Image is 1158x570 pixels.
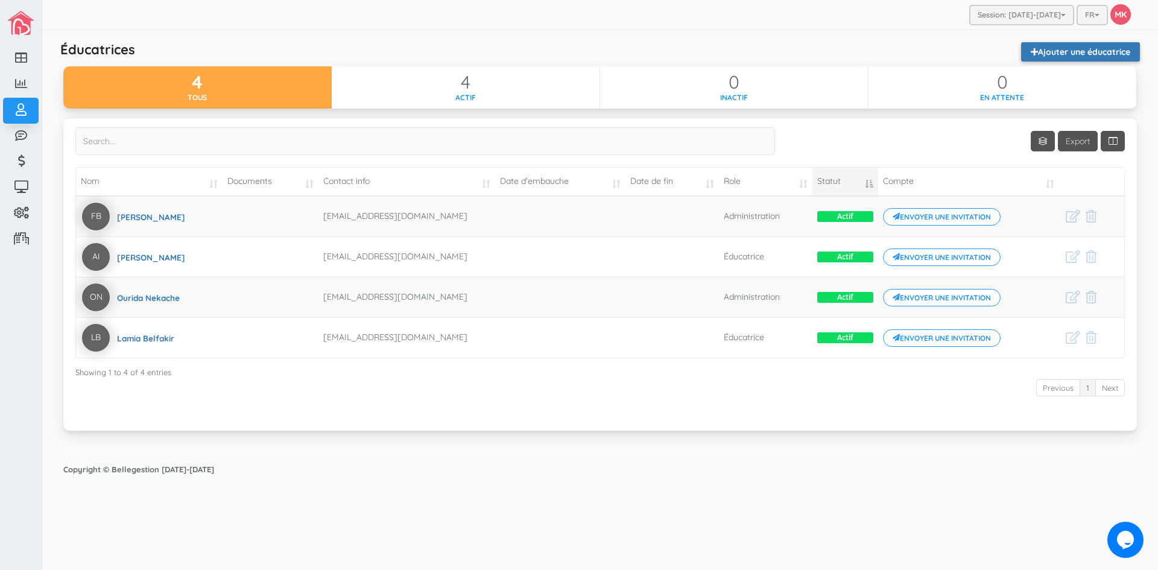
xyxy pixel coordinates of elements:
[1107,522,1146,558] iframe: chat widget
[600,72,868,92] div: 0
[817,292,873,303] span: Actif
[81,332,174,343] a: LB Lamia Belfakir
[117,332,174,344] div: Lamia Belfakir
[81,211,185,221] a: FB [PERSON_NAME]
[719,196,813,236] td: Administration
[600,92,868,103] div: Inactif
[868,92,1136,103] div: En attente
[91,211,101,223] span: FB
[75,127,775,155] input: Search...
[1021,42,1140,62] a: Ajouter une éducatrice
[817,252,873,263] span: Actif
[223,168,319,196] td: Documents: activate to sort column ascending
[76,168,223,196] td: Nom: activate to sort column ascending
[92,251,100,263] span: AI
[332,92,600,103] div: Actif
[318,277,495,317] td: [EMAIL_ADDRESS][DOMAIN_NAME]
[719,317,813,358] td: Éducatrice
[878,168,1059,196] td: Compte: activate to sort column ascending
[75,362,1125,378] div: Showing 1 to 4 of 4 entries
[719,168,813,196] td: Role: activate to sort column ascending
[318,236,495,277] td: [EMAIL_ADDRESS][DOMAIN_NAME]
[7,11,34,35] img: image
[332,72,600,92] div: 4
[1066,136,1090,147] span: Export
[1080,379,1096,397] a: 1
[117,252,185,263] div: [PERSON_NAME]
[318,317,495,358] td: [EMAIL_ADDRESS][DOMAIN_NAME]
[117,292,180,303] div: Ourida Nekache
[81,251,185,262] a: AI [PERSON_NAME]
[60,42,135,57] h5: Éducatrices
[817,211,873,223] span: Actif
[883,289,1001,306] a: Envoyer une invitation
[883,208,1001,226] a: Envoyer une invitation
[625,168,719,196] td: Date de fin: activate to sort column ascending
[63,72,332,92] div: 4
[90,291,103,303] span: ON
[318,168,495,196] td: Contact info: activate to sort column ascending
[117,211,185,223] div: [PERSON_NAME]
[318,196,495,236] td: [EMAIL_ADDRESS][DOMAIN_NAME]
[817,332,873,344] span: Actif
[495,168,625,196] td: Date d'embauche: activate to sort column ascending
[868,72,1136,92] div: 0
[719,236,813,277] td: Éducatrice
[63,92,332,103] div: Tous
[1036,379,1080,397] a: Previous
[63,464,214,474] strong: Copyright © Bellegestion [DATE]-[DATE]
[1095,379,1125,397] a: Next
[883,249,1001,266] a: Envoyer une invitation
[883,329,1001,347] a: Envoyer une invitation
[812,168,878,196] td: Statut: activate to sort column descending
[1058,131,1098,151] a: Export
[719,277,813,317] td: Administration
[91,332,101,344] span: LB
[81,291,180,302] a: ON Ourida Nekache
